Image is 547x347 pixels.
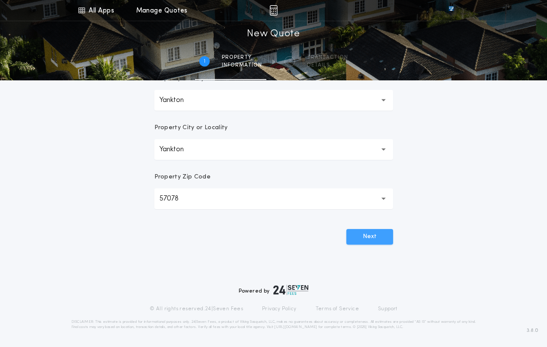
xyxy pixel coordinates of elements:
h2: 2 [288,58,291,65]
button: Yankton [154,139,393,160]
p: DISCLAIMER: This estimate is provided for informational purposes only. 24|Seven Fees, a product o... [71,319,476,330]
a: Privacy Policy [262,306,297,312]
button: 57078 [154,188,393,209]
span: details [307,62,348,69]
h1: New Quote [247,27,300,41]
button: Yankton [154,90,393,111]
p: © All rights reserved. 24|Seven Fees [150,306,243,312]
p: Yankton [160,95,198,105]
span: Property [222,54,262,61]
img: logo [273,285,309,295]
span: information [222,62,262,69]
span: Transaction [307,54,348,61]
p: 57078 [160,194,192,204]
img: img [269,5,278,16]
a: [URL][DOMAIN_NAME] [274,325,317,329]
p: Yankton [160,144,198,155]
img: vs-icon [433,6,469,15]
button: Next [346,229,393,245]
h2: 1 [204,58,205,65]
span: 3.8.0 [527,327,538,334]
p: Property Zip Code [154,173,211,181]
a: Terms of Service [316,306,359,312]
a: Support [378,306,397,312]
div: Powered by [239,285,309,295]
p: Property City or Locality [154,124,228,132]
